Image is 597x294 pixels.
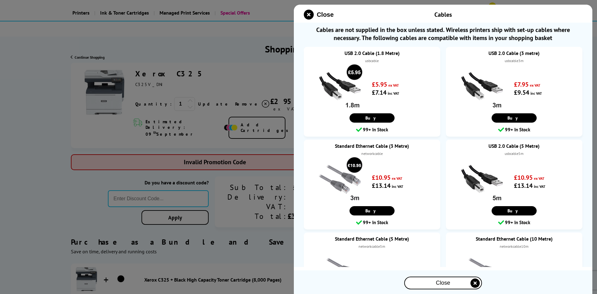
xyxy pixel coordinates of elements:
[310,236,434,242] a: Standard Ethernet Cable (5 Metre)
[363,219,388,227] span: 99+ In Stock
[514,182,533,190] strong: £13.14
[372,88,387,97] strong: £7.14
[452,151,576,157] div: usbcable5m
[458,64,505,111] img: USB 2.0 Cable (3 metre)
[436,280,450,286] span: Close
[392,176,403,181] span: ex VAT
[452,143,576,149] a: USB 2.0 Cable (5 Metre)
[363,126,388,134] span: 99+ In Stock
[359,11,527,19] div: Cables
[534,184,545,189] span: inc VAT
[514,80,529,88] strong: £7.95
[310,143,434,149] a: Standard Ethernet Cable (3 Metre)
[452,236,576,242] a: Standard Ethernet Cable (10 Metre)
[392,184,404,189] span: inc VAT
[304,26,582,42] span: Cables are not supplied in the box unless stated. Wireless printers ship with set-up cables where...
[388,91,400,96] span: inc VAT
[310,151,434,157] div: networkcable
[505,126,530,134] span: 99+ In Stock
[458,157,505,203] img: USB 2.0 Cable (5 Metre)
[317,11,334,18] span: Close
[389,83,399,88] span: ex VAT
[349,113,395,123] a: Buy
[310,50,434,56] a: USB 2.0 Cable (1.8 Metre)
[372,174,391,182] strong: £10.95
[492,113,537,123] a: Buy
[452,58,576,64] div: usbcable3m
[310,243,434,250] div: networkcable5m
[514,88,529,97] strong: £9.54
[372,80,387,88] strong: £5.95
[316,157,363,203] img: Standard Ethernet Cable (3 Metre)
[452,243,576,250] div: networkcable10m
[316,64,363,111] img: USB 2.0 Cable (1.8 Metre)
[505,219,530,227] span: 99+ In Stock
[404,277,482,289] button: close modal
[492,206,537,215] a: Buy
[452,50,576,56] a: USB 2.0 Cable (3 metre)
[514,174,533,182] strong: £10.95
[530,91,542,96] span: inc VAT
[530,83,540,88] span: ex VAT
[534,176,544,181] span: ex VAT
[372,266,391,274] strong: £13.95
[310,58,434,64] div: usbcable
[349,206,395,215] a: Buy
[304,10,334,20] button: close modal
[372,182,391,190] strong: £13.14
[514,266,533,274] strong: £15.95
